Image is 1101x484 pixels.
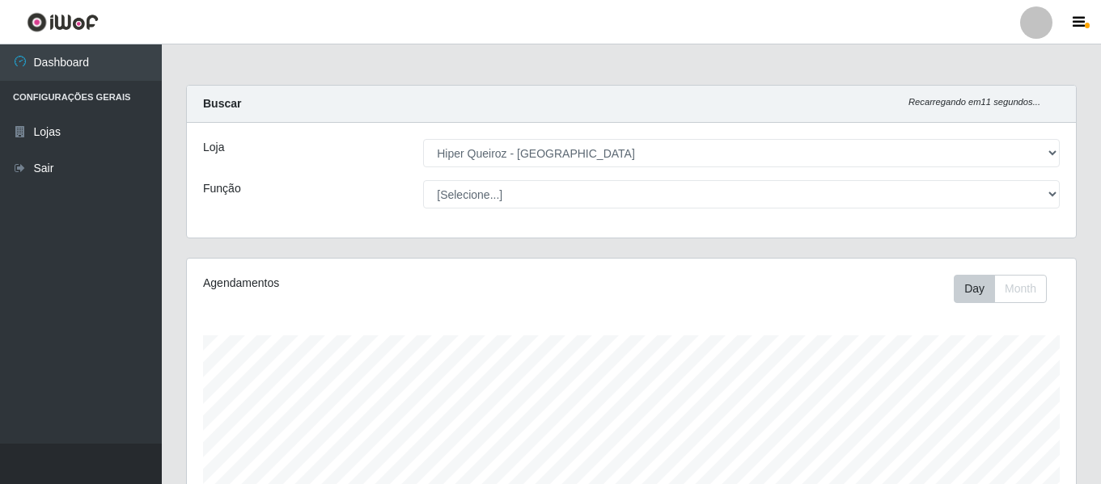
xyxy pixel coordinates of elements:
[203,180,241,197] label: Função
[203,275,546,292] div: Agendamentos
[954,275,1060,303] div: Toolbar with button groups
[203,97,241,110] strong: Buscar
[994,275,1047,303] button: Month
[203,139,224,156] label: Loja
[954,275,995,303] button: Day
[954,275,1047,303] div: First group
[27,12,99,32] img: CoreUI Logo
[908,97,1040,107] i: Recarregando em 11 segundos...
